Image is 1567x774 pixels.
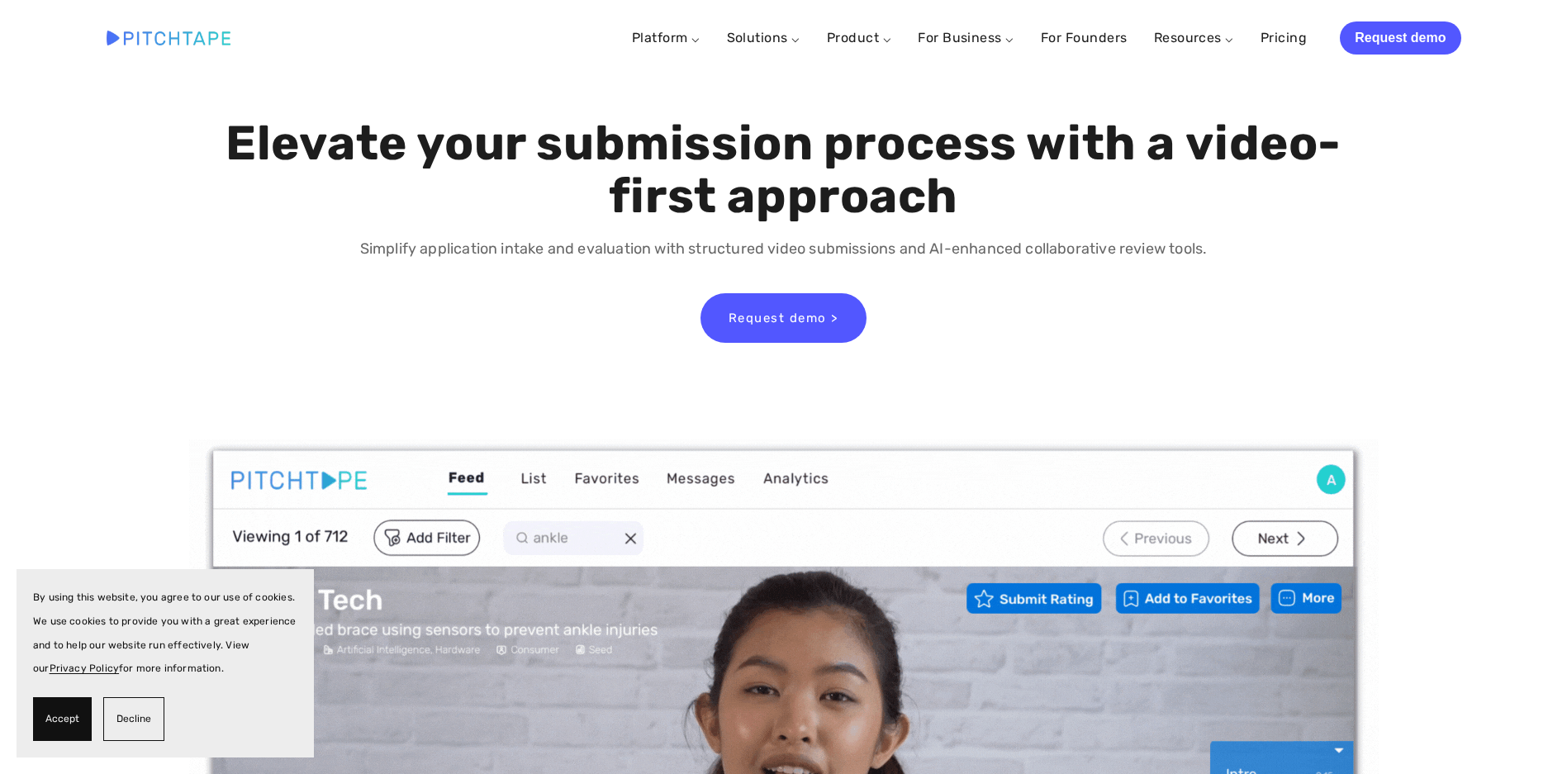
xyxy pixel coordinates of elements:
[1340,21,1460,55] a: Request demo
[33,697,92,741] button: Accept
[107,31,230,45] img: Pitchtape | Video Submission Management Software
[727,30,800,45] a: Solutions ⌵
[1041,23,1128,53] a: For Founders
[103,697,164,741] button: Decline
[700,293,867,343] a: Request demo >
[1154,30,1234,45] a: Resources ⌵
[632,30,700,45] a: Platform ⌵
[33,586,297,681] p: By using this website, you agree to our use of cookies. We use cookies to provide you with a grea...
[221,117,1346,223] h1: Elevate your submission process with a video-first approach
[918,30,1014,45] a: For Business ⌵
[1261,23,1307,53] a: Pricing
[17,569,314,757] section: Cookie banner
[116,707,151,731] span: Decline
[50,662,120,674] a: Privacy Policy
[221,237,1346,261] p: Simplify application intake and evaluation with structured video submissions and AI-enhanced coll...
[827,30,891,45] a: Product ⌵
[45,707,79,731] span: Accept
[1484,695,1567,774] iframe: Chat Widget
